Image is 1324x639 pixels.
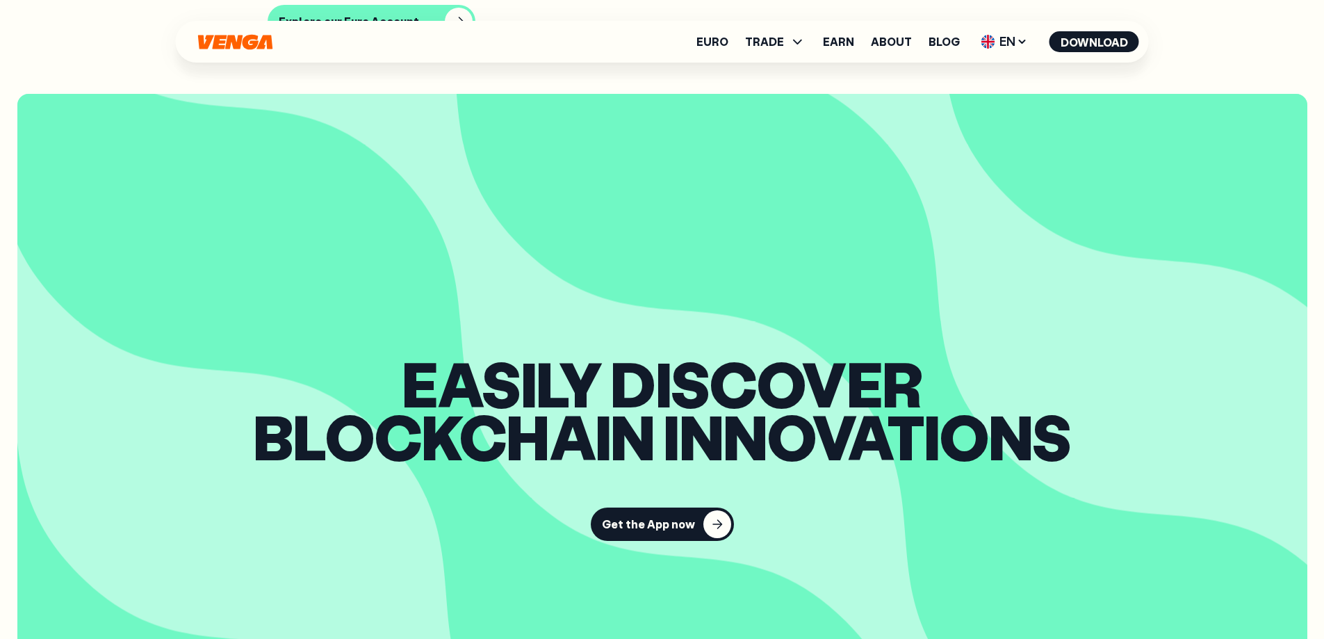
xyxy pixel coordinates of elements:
span: EN [976,31,1033,53]
span: TRADE [745,33,806,50]
svg: Home [197,34,275,50]
a: Blog [929,36,960,47]
button: Download [1049,31,1139,52]
a: About [871,36,912,47]
button: Get the App now [591,508,734,541]
span: TRADE [745,36,784,47]
div: Explore our Euro Account [279,15,419,29]
a: Earn [823,36,854,47]
div: Get the App now [602,517,695,531]
button: Explore our Euro Account [268,5,475,38]
a: Euro [696,36,728,47]
span: easily Discover blockchain innovations [245,357,1079,463]
img: flag-uk [981,35,995,49]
